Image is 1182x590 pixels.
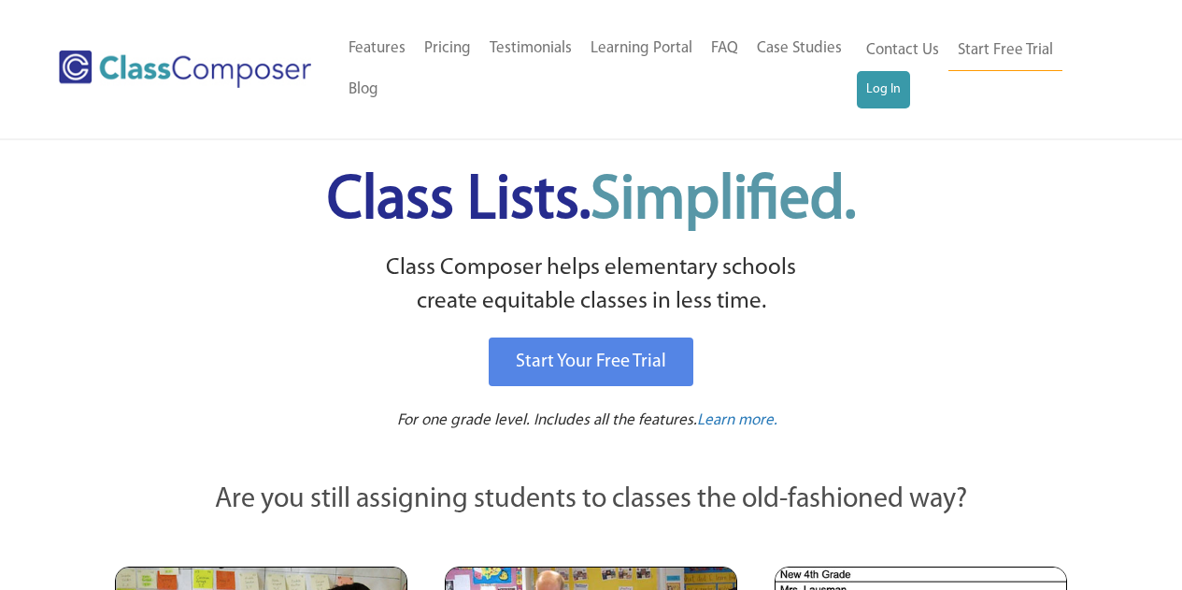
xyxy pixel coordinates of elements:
span: Start Your Free Trial [516,353,666,371]
span: Class Lists. [327,171,856,232]
a: Start Your Free Trial [489,338,693,386]
nav: Header Menu [857,30,1109,108]
a: Learn more. [697,410,777,433]
a: FAQ [702,28,748,69]
p: Are you still assigning students to classes the old-fashioned way? [115,480,1068,521]
a: Contact Us [857,30,948,71]
nav: Header Menu [339,28,857,110]
span: Simplified. [591,171,856,232]
p: Class Composer helps elementary schools create equitable classes in less time. [112,252,1071,320]
span: Learn more. [697,412,777,428]
a: Log In [857,71,910,108]
a: Features [339,28,415,69]
a: Learning Portal [581,28,702,69]
span: For one grade level. Includes all the features. [397,412,697,428]
a: Testimonials [480,28,581,69]
a: Blog [339,69,388,110]
img: Class Composer [59,50,311,88]
a: Case Studies [748,28,851,69]
a: Start Free Trial [948,30,1062,72]
a: Pricing [415,28,480,69]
